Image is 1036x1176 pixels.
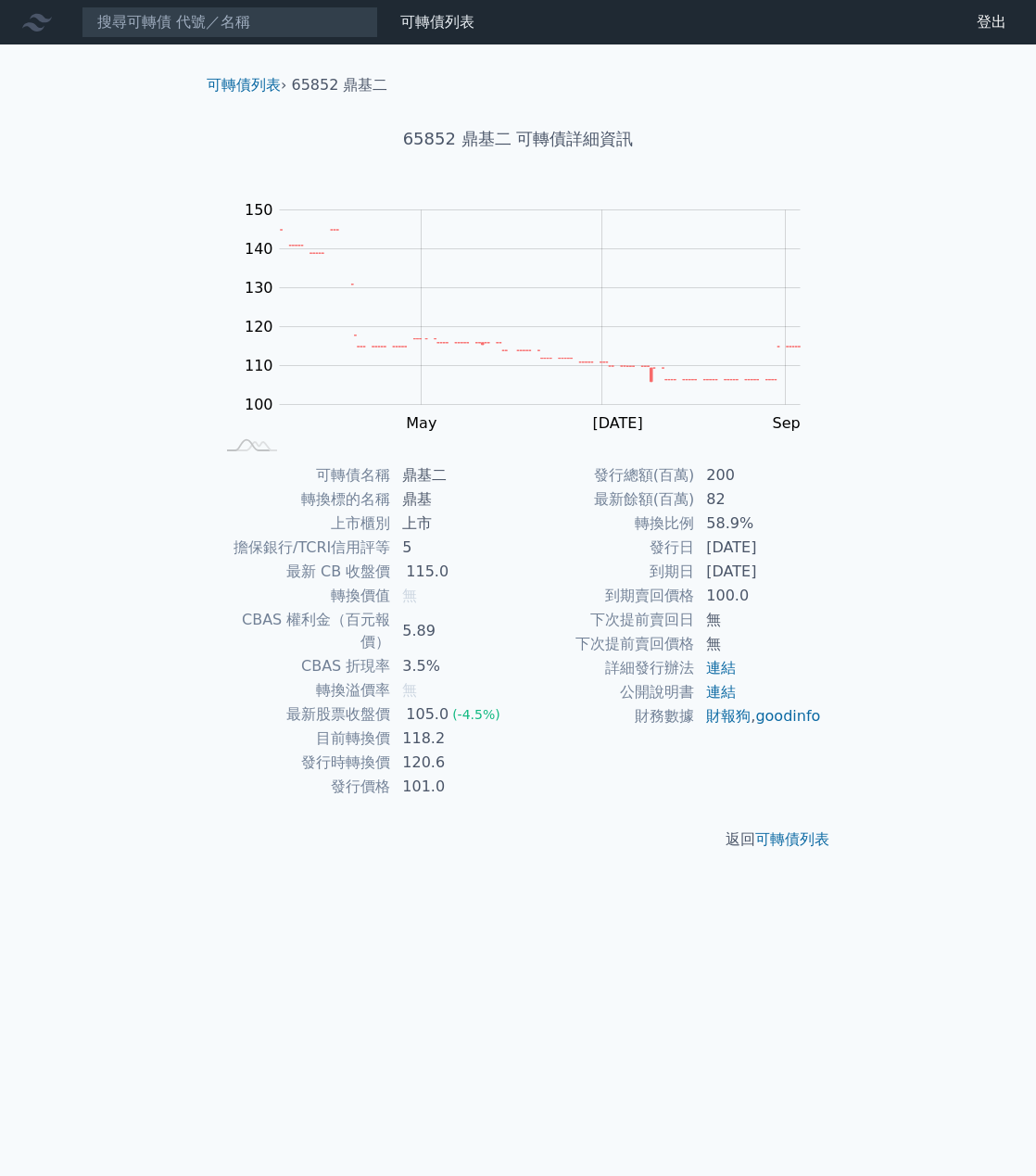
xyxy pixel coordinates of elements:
tspan: 140 [245,240,273,258]
div: 115.0 [402,561,452,583]
a: 可轉債列表 [207,76,281,94]
td: 58.9% [695,512,822,536]
td: 轉換比例 [518,512,695,536]
h1: 65852 鼎基二 可轉債詳細資訊 [192,126,844,152]
td: 下次提前賣回日 [518,608,695,632]
td: 無 [695,632,822,656]
td: 5 [391,536,518,560]
span: (-4.5%) [452,707,500,722]
td: 發行價格 [214,775,391,799]
td: 無 [695,608,822,632]
td: 擔保銀行/TCRI信用評等 [214,536,391,560]
td: 5.89 [391,608,518,654]
td: 200 [695,463,822,487]
td: 鼎基二 [391,463,518,487]
td: 轉換溢價率 [214,678,391,702]
tspan: 120 [245,318,273,335]
td: 轉換價值 [214,584,391,608]
tspan: 150 [245,201,273,219]
a: 可轉債列表 [755,830,829,848]
tspan: 110 [245,357,273,374]
a: 登出 [962,7,1021,37]
a: 連結 [706,683,736,701]
td: 可轉債名稱 [214,463,391,487]
td: 發行時轉換價 [214,751,391,775]
td: 最新餘額(百萬) [518,487,695,512]
td: CBAS 權利金（百元報價） [214,608,391,654]
td: 120.6 [391,751,518,775]
td: 鼎基 [391,487,518,512]
li: › [207,74,286,96]
a: goodinfo [755,707,820,725]
tspan: Sep [773,414,801,432]
td: 財務數據 [518,704,695,728]
tspan: 130 [245,279,273,297]
td: 3.5% [391,654,518,678]
td: 最新 CB 收盤價 [214,560,391,584]
td: , [695,704,822,728]
td: 發行總額(百萬) [518,463,695,487]
td: 下次提前賣回價格 [518,632,695,656]
g: Series [280,230,800,382]
td: 到期日 [518,560,695,584]
td: 轉換標的名稱 [214,487,391,512]
li: 65852 鼎基二 [292,74,388,96]
td: 上市櫃別 [214,512,391,536]
a: 連結 [706,659,736,677]
p: 返回 [192,828,844,851]
g: Chart [235,201,828,432]
a: 財報狗 [706,707,751,725]
a: 可轉債列表 [400,13,474,31]
td: [DATE] [695,536,822,560]
span: 無 [402,681,417,699]
div: 105.0 [402,703,452,726]
td: 上市 [391,512,518,536]
td: 到期賣回價格 [518,584,695,608]
td: 目前轉換價 [214,727,391,751]
td: 118.2 [391,727,518,751]
td: 發行日 [518,536,695,560]
tspan: 100 [245,396,273,413]
td: 101.0 [391,775,518,799]
td: 100.0 [695,584,822,608]
input: 搜尋可轉債 代號／名稱 [82,6,378,38]
td: [DATE] [695,560,822,584]
td: 最新股票收盤價 [214,702,391,727]
tspan: [DATE] [593,414,643,432]
td: 公開說明書 [518,680,695,704]
td: CBAS 折現率 [214,654,391,678]
td: 82 [695,487,822,512]
td: 詳細發行辦法 [518,656,695,680]
tspan: May [406,414,436,432]
span: 無 [402,587,417,604]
